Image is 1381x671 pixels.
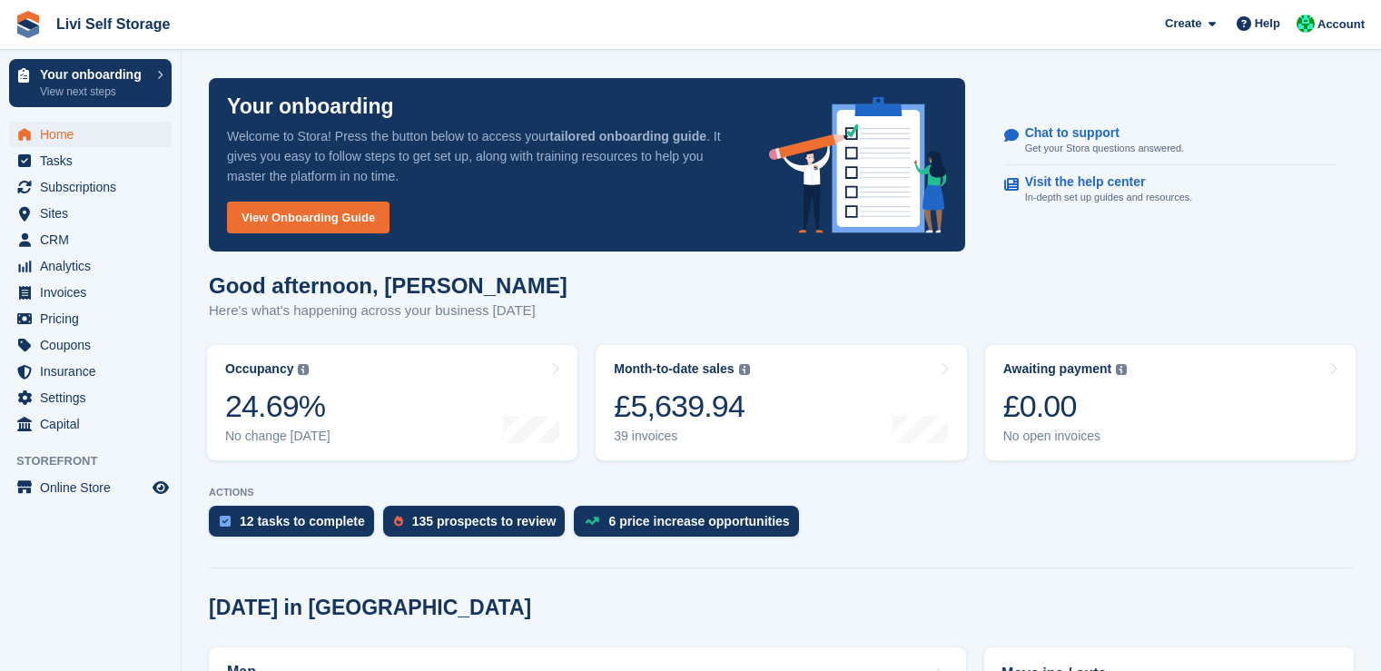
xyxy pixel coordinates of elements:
span: Settings [40,385,149,410]
img: icon-info-grey-7440780725fd019a000dd9b08b2336e03edf1995a4989e88bcd33f0948082b44.svg [1116,364,1127,375]
span: Tasks [40,148,149,173]
div: 135 prospects to review [412,514,557,528]
p: Welcome to Stora! Press the button below to access your . It gives you easy to follow steps to ge... [227,126,740,186]
div: No change [DATE] [225,429,330,444]
a: menu [9,253,172,279]
span: Capital [40,411,149,437]
h1: Good afternoon, [PERSON_NAME] [209,273,567,298]
span: Help [1255,15,1280,33]
p: Your onboarding [40,68,148,81]
span: Coupons [40,332,149,358]
a: 135 prospects to review [383,506,575,546]
a: menu [9,280,172,305]
a: 6 price increase opportunities [574,506,807,546]
a: Livi Self Storage [49,9,177,39]
img: task-75834270c22a3079a89374b754ae025e5fb1db73e45f91037f5363f120a921f8.svg [220,516,231,527]
a: menu [9,332,172,358]
p: Chat to support [1025,125,1169,141]
strong: tailored onboarding guide [549,129,706,143]
img: price_increase_opportunities-93ffe204e8149a01c8c9dc8f82e8f89637d9d84a8eef4429ea346261dce0b2c0.svg [585,517,599,525]
div: 12 tasks to complete [240,514,365,528]
a: menu [9,306,172,331]
img: onboarding-info-6c161a55d2c0e0a8cae90662b2fe09162a5109e8cc188191df67fb4f79e88e88.svg [769,97,947,233]
p: Here's what's happening across your business [DATE] [209,301,567,321]
div: Month-to-date sales [614,361,734,377]
a: Visit the help center In-depth set up guides and resources. [1004,165,1337,214]
span: Create [1165,15,1201,33]
p: Get your Stora questions answered. [1025,141,1184,156]
a: menu [9,201,172,226]
a: Awaiting payment £0.00 No open invoices [985,345,1356,460]
p: Your onboarding [227,96,394,117]
img: prospect-51fa495bee0391a8d652442698ab0144808aea92771e9ea1ae160a38d050c398.svg [394,516,403,527]
span: Pricing [40,306,149,331]
a: 12 tasks to complete [209,506,383,546]
img: icon-info-grey-7440780725fd019a000dd9b08b2336e03edf1995a4989e88bcd33f0948082b44.svg [298,364,309,375]
a: Chat to support Get your Stora questions answered. [1004,116,1337,166]
p: Visit the help center [1025,174,1179,190]
div: £0.00 [1003,388,1128,425]
a: Preview store [150,477,172,498]
span: Sites [40,201,149,226]
div: Occupancy [225,361,293,377]
a: menu [9,411,172,437]
div: No open invoices [1003,429,1128,444]
a: menu [9,227,172,252]
span: Account [1317,15,1365,34]
div: 24.69% [225,388,330,425]
img: Joe Robertson [1297,15,1315,33]
span: CRM [40,227,149,252]
img: icon-info-grey-7440780725fd019a000dd9b08b2336e03edf1995a4989e88bcd33f0948082b44.svg [739,364,750,375]
span: Home [40,122,149,147]
span: Online Store [40,475,149,500]
div: 6 price increase opportunities [608,514,789,528]
a: menu [9,174,172,200]
div: 39 invoices [614,429,749,444]
a: Occupancy 24.69% No change [DATE] [207,345,577,460]
a: Month-to-date sales £5,639.94 39 invoices [596,345,966,460]
a: menu [9,148,172,173]
a: Your onboarding View next steps [9,59,172,107]
h2: [DATE] in [GEOGRAPHIC_DATA] [209,596,531,620]
span: Analytics [40,253,149,279]
span: Subscriptions [40,174,149,200]
div: £5,639.94 [614,388,749,425]
a: menu [9,475,172,500]
p: ACTIONS [209,487,1354,498]
div: Awaiting payment [1003,361,1112,377]
p: View next steps [40,84,148,100]
a: View Onboarding Guide [227,202,390,233]
a: menu [9,359,172,384]
span: Insurance [40,359,149,384]
p: In-depth set up guides and resources. [1025,190,1193,205]
span: Storefront [16,452,181,470]
span: Invoices [40,280,149,305]
a: menu [9,122,172,147]
img: stora-icon-8386f47178a22dfd0bd8f6a31ec36ba5ce8667c1dd55bd0f319d3a0aa187defe.svg [15,11,42,38]
a: menu [9,385,172,410]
